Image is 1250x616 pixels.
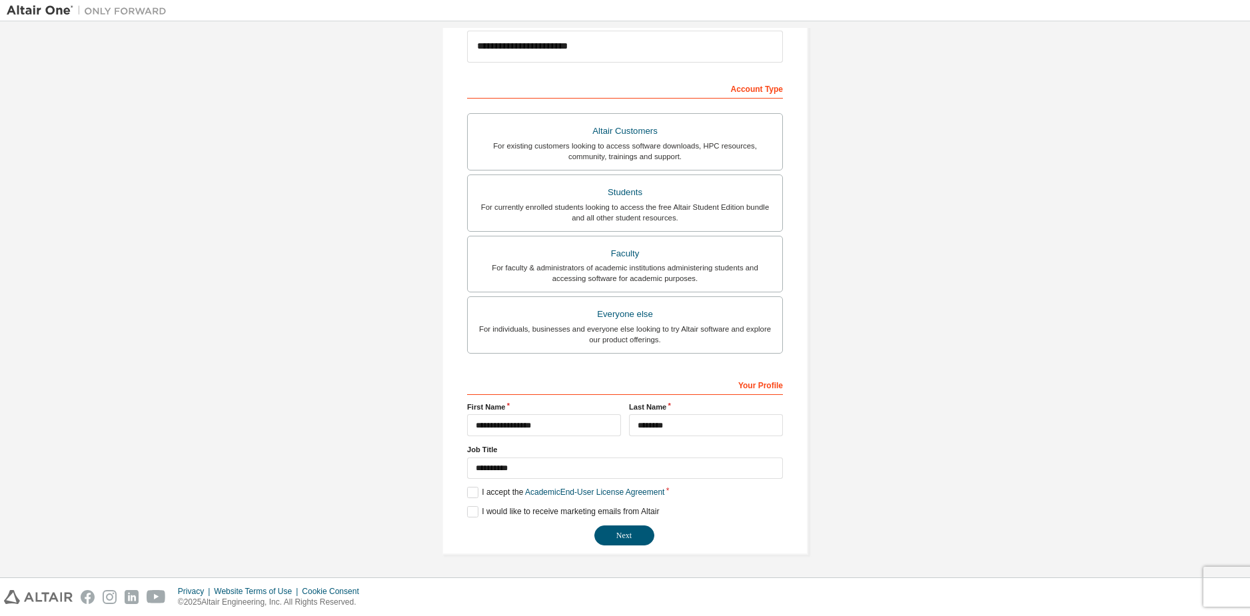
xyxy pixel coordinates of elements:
[214,586,302,597] div: Website Terms of Use
[594,525,654,545] button: Next
[476,202,774,223] div: For currently enrolled students looking to access the free Altair Student Edition bundle and all ...
[476,141,774,162] div: For existing customers looking to access software downloads, HPC resources, community, trainings ...
[476,305,774,324] div: Everyone else
[4,590,73,604] img: altair_logo.svg
[467,444,783,455] label: Job Title
[629,402,783,412] label: Last Name
[467,487,664,498] label: I accept the
[476,324,774,345] div: For individuals, businesses and everyone else looking to try Altair software and explore our prod...
[81,590,95,604] img: facebook.svg
[7,4,173,17] img: Altair One
[178,586,214,597] div: Privacy
[525,487,664,497] a: Academic End-User License Agreement
[476,183,774,202] div: Students
[103,590,117,604] img: instagram.svg
[476,122,774,141] div: Altair Customers
[147,590,166,604] img: youtube.svg
[467,374,783,395] div: Your Profile
[476,262,774,284] div: For faculty & administrators of academic institutions administering students and accessing softwa...
[125,590,139,604] img: linkedin.svg
[467,402,621,412] label: First Name
[467,506,659,517] label: I would like to receive marketing emails from Altair
[302,586,366,597] div: Cookie Consent
[178,597,367,608] p: © 2025 Altair Engineering, Inc. All Rights Reserved.
[476,244,774,263] div: Faculty
[467,77,783,99] div: Account Type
